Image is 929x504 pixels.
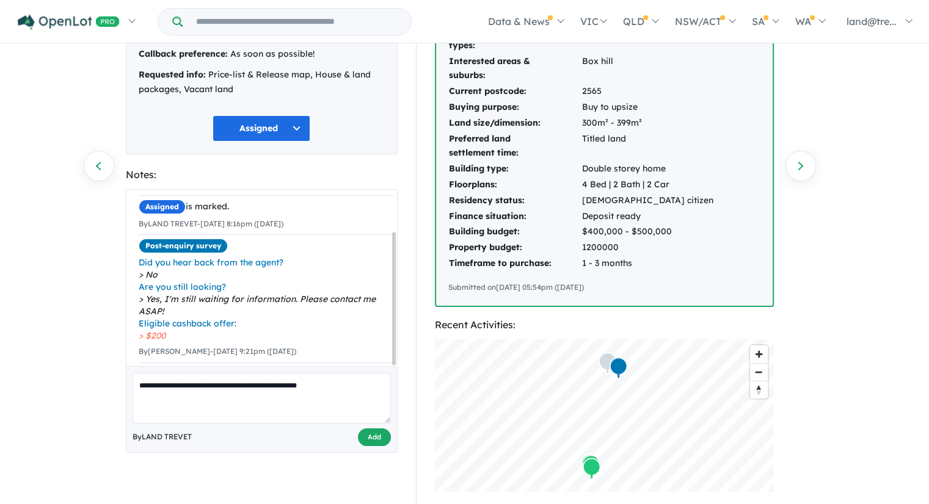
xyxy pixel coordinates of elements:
[609,356,627,379] div: Map marker
[581,240,735,256] td: 1200000
[448,209,581,225] td: Finance situation:
[448,161,581,177] td: Building type:
[581,193,735,209] td: [DEMOGRAPHIC_DATA] citizen
[582,457,600,480] div: Map marker
[750,381,768,398] button: Reset bearing to north
[139,69,206,80] strong: Requested info:
[581,161,735,177] td: Double storey home
[139,318,236,329] i: Eligible cashback offer:
[139,68,385,97] div: Price-list & Release map, House & land packages, Vacant land
[448,177,581,193] td: Floorplans:
[598,351,616,374] div: Map marker
[448,131,581,162] td: Preferred land settlement time:
[139,47,385,62] div: As soon as possible!
[185,9,409,35] input: Try estate name, suburb, builder or developer
[126,167,398,183] div: Notes:
[581,454,600,477] div: Map marker
[213,115,310,142] button: Assigned
[448,99,581,115] td: Buying purpose:
[448,193,581,209] td: Residency status:
[358,428,391,446] button: Add
[435,317,774,333] div: Recent Activities:
[750,363,768,381] button: Zoom out
[581,115,735,131] td: 300m² - 399m²
[139,347,296,356] small: By [PERSON_NAME] - [DATE] 9:21pm ([DATE])
[139,48,228,59] strong: Callback preference:
[581,177,735,193] td: 4 Bed | 2 Bath | 2 Car
[448,281,760,293] div: Submitted on [DATE] 05:54pm ([DATE])
[139,239,228,253] span: Post-enquiry survey
[139,293,394,317] span: Yes, I'm still waiting for information. Please contact me ASAP!
[580,453,599,476] div: Map marker
[581,99,735,115] td: Buy to upsize
[750,364,768,381] span: Zoom out
[139,200,394,214] div: is marked.
[448,84,581,99] td: Current postcode:
[18,15,120,30] img: Openlot PRO Logo White
[139,256,394,268] span: Did you hear back from the agent?
[581,131,735,162] td: Titled land
[448,224,581,240] td: Building budget:
[581,256,735,272] td: 1 - 3 months
[581,54,735,84] td: Box hill
[581,209,735,225] td: Deposit ready
[750,345,768,363] button: Zoom in
[448,115,581,131] td: Land size/dimension:
[133,431,192,443] span: By LAND TREVET
[448,240,581,256] td: Property budget:
[139,329,394,342] span: $200
[435,339,774,492] canvas: Map
[139,219,283,228] small: By LAND TREVET - [DATE] 8:16pm ([DATE])
[139,268,394,281] span: No
[581,224,735,240] td: $400,000 - $500,000
[139,200,186,214] span: Assigned
[448,54,581,84] td: Interested areas & suburbs:
[581,84,735,99] td: 2565
[139,281,394,293] span: Are you still looking?
[448,256,581,272] td: Timeframe to purchase:
[847,15,897,27] span: land@tre...
[750,381,768,398] span: Reset bearing to north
